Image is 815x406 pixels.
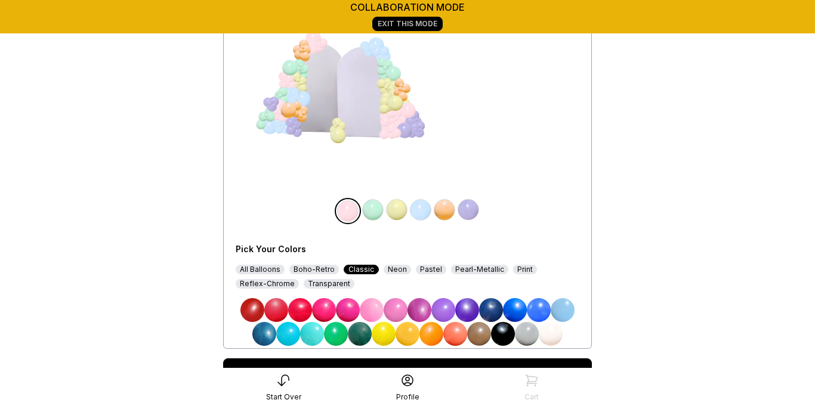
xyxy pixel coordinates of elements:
[524,392,539,402] div: Cart
[384,265,411,274] div: Neon
[344,265,379,274] div: Classic
[236,265,285,274] div: All Balloons
[236,243,442,255] div: Pick Your Colors
[289,265,339,274] div: Boho-Retro
[451,265,508,274] div: Pearl-Metallic
[396,392,419,402] div: Profile
[304,279,354,289] div: Transparent
[236,279,299,289] div: Reflex-Chrome
[513,265,537,274] div: Print
[372,17,443,31] a: Exit This Mode
[416,265,446,274] div: Pastel
[266,392,301,402] div: Start Over
[223,358,592,387] a: Continue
